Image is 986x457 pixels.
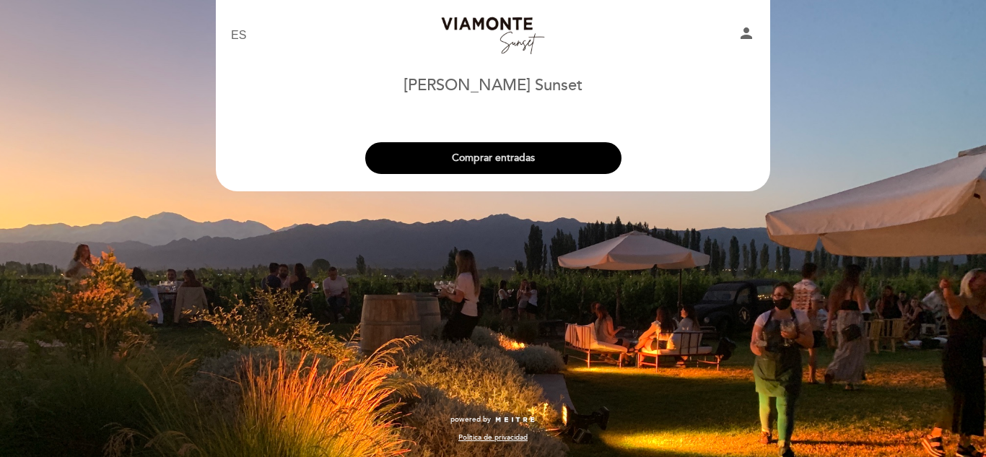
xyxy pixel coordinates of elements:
span: powered by [450,414,491,425]
a: Política de privacidad [458,432,528,443]
img: MEITRE [494,417,536,424]
a: Bodega Viamonte Sunset [403,16,583,56]
a: powered by [450,414,536,425]
i: person [738,25,755,42]
button: person [738,25,755,47]
h1: [PERSON_NAME] Sunset [403,77,583,95]
button: Comprar entradas [365,142,621,174]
